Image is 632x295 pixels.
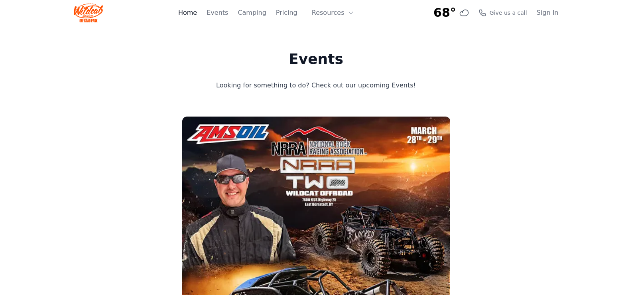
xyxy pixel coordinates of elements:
button: Resources [307,5,359,21]
a: Camping [238,8,266,18]
a: Pricing [276,8,297,18]
img: Wildcat Logo [74,3,104,22]
a: Home [178,8,197,18]
h1: Events [184,51,448,67]
a: Events [207,8,228,18]
a: Give us a call [478,9,527,17]
span: 68° [433,6,456,20]
span: Give us a call [490,9,527,17]
a: Sign In [537,8,559,18]
p: Looking for something to do? Check out our upcoming Events! [184,80,448,91]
